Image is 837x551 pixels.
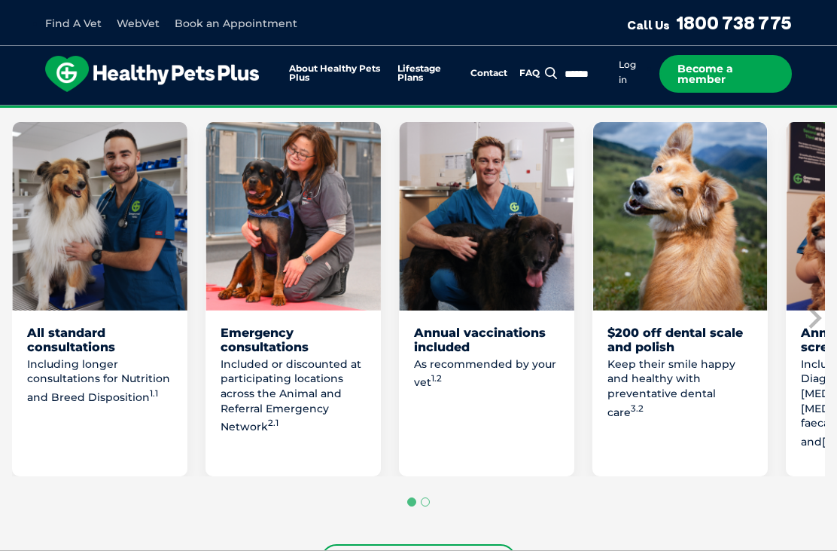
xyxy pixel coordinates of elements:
span: and [801,434,822,448]
img: hpp-logo [45,56,259,92]
p: Included or discounted at participating locations across the Animal and Referral Emergency Network [221,357,366,435]
span: faecal [801,416,832,430]
a: Find A Vet [45,17,102,30]
a: FAQ [519,69,540,78]
a: Call Us1800 738 775 [627,11,792,34]
button: Next slide [802,307,825,329]
a: Book an Appointment [175,17,297,30]
sup: 1.1 [150,388,158,399]
span: Proactive, preventative wellness program designed to keep your pet healthier and happier for longer [138,106,700,119]
li: 4 of 8 [592,122,768,477]
div: $200 off dental scale and polish [607,326,753,354]
ul: Select a slide to show [12,495,825,509]
button: Go to page 1 [407,497,416,507]
li: 2 of 8 [205,122,381,477]
a: Become a member [659,55,792,93]
button: Search [542,66,561,81]
a: About Healthy Pets Plus [289,64,385,83]
p: Including longer consultations for Nutrition and Breed Disposition [27,357,172,405]
li: 3 of 8 [399,122,574,477]
div: Emergency consultations [221,326,366,354]
a: Contact [470,69,507,78]
li: 1 of 8 [12,122,187,477]
sup: 1.2 [431,373,442,384]
sup: 3.2 [631,403,644,414]
p: As recommended by your vet [414,357,559,390]
div: Annual vaccinations included [414,326,559,354]
div: All standard consultations [27,326,172,354]
sup: 2.1 [268,418,278,428]
button: Go to page 2 [421,497,430,507]
a: Lifestage Plans [397,64,458,83]
a: Log in [619,59,636,86]
span: Call Us [627,17,670,32]
p: Keep their smile happy and healthy with preventative dental care [607,357,753,420]
a: WebVet [117,17,160,30]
